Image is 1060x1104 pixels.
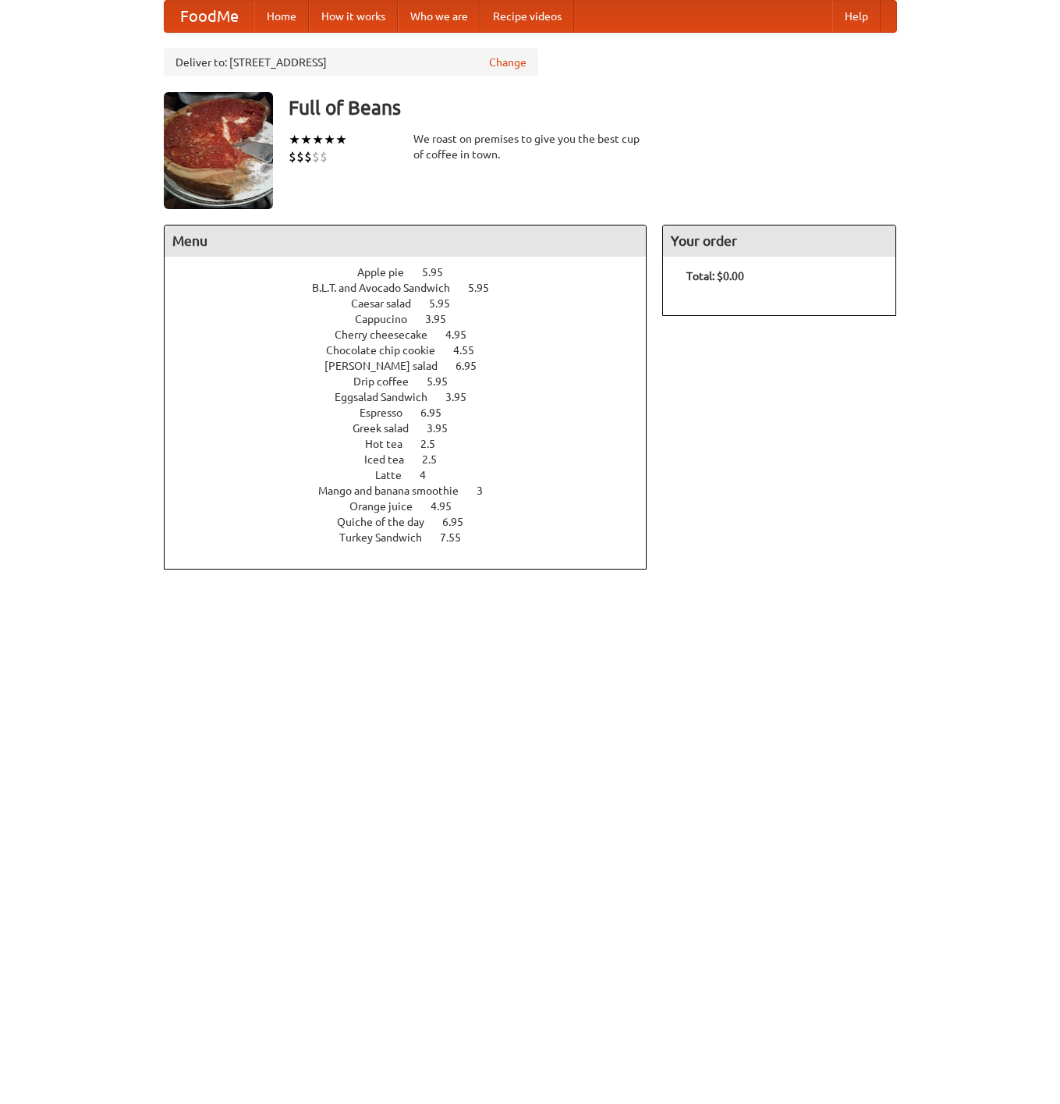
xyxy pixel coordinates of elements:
li: ★ [324,131,335,148]
span: Cappucino [355,313,423,325]
span: 7.55 [440,531,477,544]
a: Turkey Sandwich 7.55 [339,531,490,544]
a: Latte 4 [375,469,455,481]
span: 2.5 [420,438,451,450]
a: B.L.T. and Avocado Sandwich 5.95 [312,282,518,294]
li: ★ [335,131,347,148]
div: Deliver to: [STREET_ADDRESS] [164,48,538,76]
a: Eggsalad Sandwich 3.95 [335,391,495,403]
li: $ [304,148,312,165]
div: We roast on premises to give you the best cup of coffee in town. [413,131,647,162]
span: 5.95 [427,375,463,388]
a: Cherry cheesecake 4.95 [335,328,495,341]
li: $ [296,148,304,165]
span: B.L.T. and Avocado Sandwich [312,282,466,294]
a: Help [832,1,881,32]
span: 6.95 [456,360,492,372]
span: Cherry cheesecake [335,328,443,341]
span: 6.95 [442,516,479,528]
a: Drip coffee 5.95 [353,375,477,388]
li: ★ [300,131,312,148]
a: Iced tea 2.5 [364,453,466,466]
h4: Menu [165,225,647,257]
span: 3.95 [425,313,462,325]
a: Caesar salad 5.95 [351,297,479,310]
li: ★ [289,131,300,148]
span: Drip coffee [353,375,424,388]
span: 3.95 [445,391,482,403]
span: Eggsalad Sandwich [335,391,443,403]
a: Recipe videos [480,1,574,32]
span: 6.95 [420,406,457,419]
span: 3.95 [427,422,463,435]
a: [PERSON_NAME] salad 6.95 [324,360,505,372]
h4: Your order [663,225,895,257]
a: Cappucino 3.95 [355,313,475,325]
span: Latte [375,469,417,481]
li: $ [312,148,320,165]
li: ★ [312,131,324,148]
span: Hot tea [365,438,418,450]
span: Turkey Sandwich [339,531,438,544]
span: Mango and banana smoothie [318,485,474,497]
li: $ [289,148,296,165]
span: Caesar salad [351,297,427,310]
span: Iced tea [364,453,420,466]
a: Apple pie 5.95 [357,266,472,279]
a: Change [489,55,526,70]
a: How it works [309,1,398,32]
span: 5.95 [468,282,505,294]
a: Mango and banana smoothie 3 [318,485,512,497]
a: Who we are [398,1,480,32]
span: 2.5 [422,453,452,466]
span: Orange juice [349,500,428,513]
span: [PERSON_NAME] salad [324,360,453,372]
a: FoodMe [165,1,254,32]
li: $ [320,148,328,165]
a: Greek salad 3.95 [353,422,477,435]
span: 4.55 [453,344,490,357]
span: Apple pie [357,266,420,279]
span: 3 [477,485,498,497]
a: Espresso 6.95 [360,406,470,419]
span: Espresso [360,406,418,419]
span: 5.95 [422,266,459,279]
a: Orange juice 4.95 [349,500,480,513]
img: angular.jpg [164,92,273,209]
a: Chocolate chip cookie 4.55 [326,344,503,357]
h3: Full of Beans [289,92,897,123]
span: Chocolate chip cookie [326,344,451,357]
span: Quiche of the day [337,516,440,528]
span: Greek salad [353,422,424,435]
a: Hot tea 2.5 [365,438,464,450]
b: Total: $0.00 [686,270,744,282]
span: 5.95 [429,297,466,310]
span: 4.95 [445,328,482,341]
a: Home [254,1,309,32]
span: 4 [420,469,441,481]
span: 4.95 [431,500,467,513]
a: Quiche of the day 6.95 [337,516,492,528]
